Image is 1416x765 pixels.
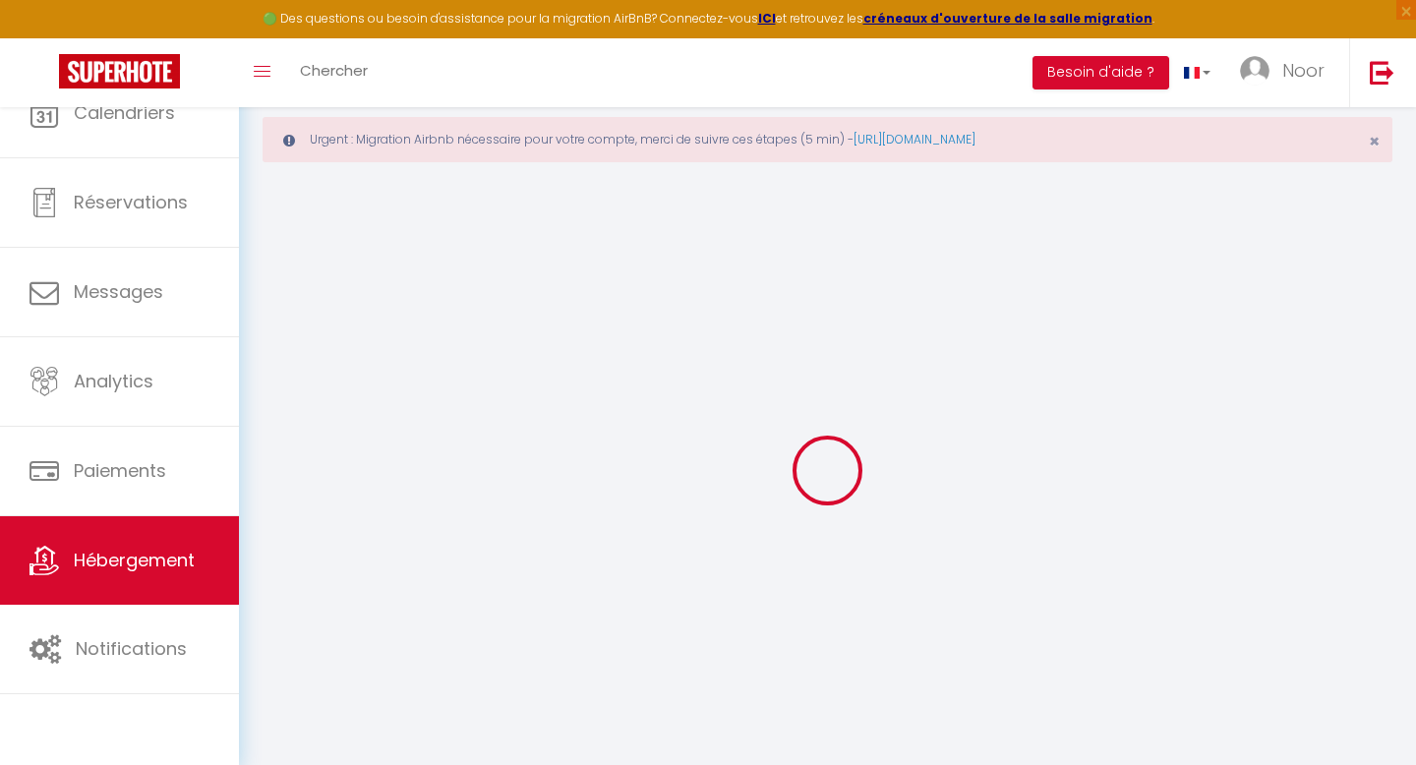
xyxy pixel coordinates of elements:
[74,190,188,214] span: Réservations
[863,10,1152,27] a: créneaux d'ouverture de la salle migration
[16,8,75,67] button: Ouvrir le widget de chat LiveChat
[74,458,166,483] span: Paiements
[1369,133,1380,150] button: Close
[74,548,195,572] span: Hébergement
[59,54,180,88] img: Super Booking
[300,60,368,81] span: Chercher
[74,369,153,393] span: Analytics
[1369,129,1380,153] span: ×
[76,636,187,661] span: Notifications
[1225,38,1349,107] a: ... Noor
[758,10,776,27] a: ICI
[1282,58,1325,83] span: Noor
[263,117,1392,162] div: Urgent : Migration Airbnb nécessaire pour votre compte, merci de suivre ces étapes (5 min) -
[1032,56,1169,89] button: Besoin d'aide ?
[74,100,175,125] span: Calendriers
[854,131,975,147] a: [URL][DOMAIN_NAME]
[1240,56,1269,86] img: ...
[1370,60,1394,85] img: logout
[285,38,383,107] a: Chercher
[74,279,163,304] span: Messages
